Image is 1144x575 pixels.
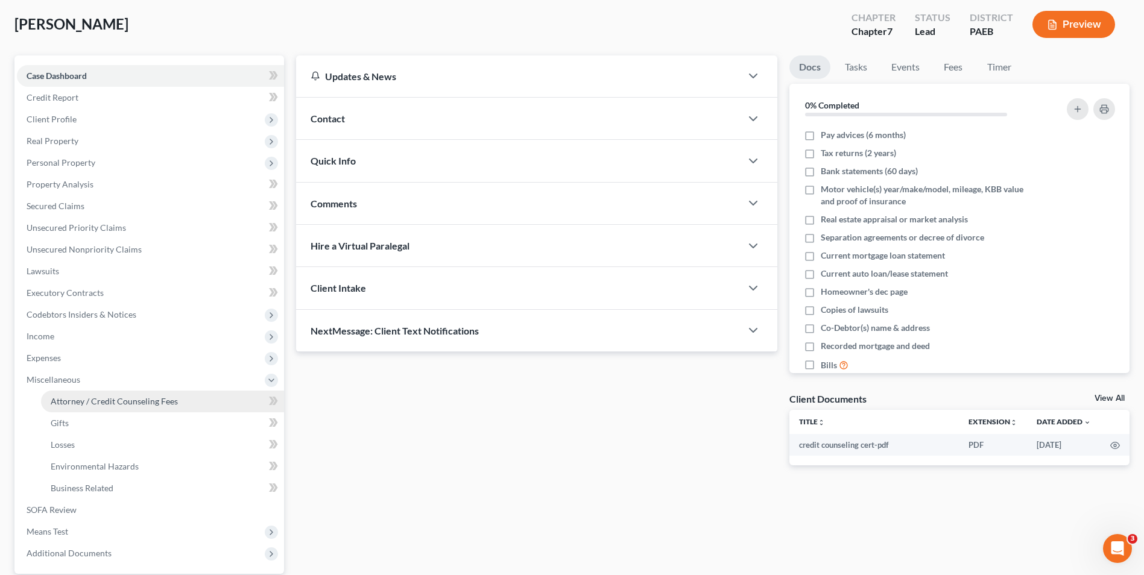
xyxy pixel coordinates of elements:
[17,499,284,521] a: SOFA Review
[51,418,69,428] span: Gifts
[27,222,126,233] span: Unsecured Priority Claims
[959,434,1027,456] td: PDF
[17,65,284,87] a: Case Dashboard
[27,504,77,515] span: SOFA Review
[821,129,906,141] span: Pay advices (6 months)
[1084,419,1091,426] i: expand_more
[805,100,859,110] strong: 0% Completed
[27,309,136,319] span: Codebtors Insiders & Notices
[27,136,78,146] span: Real Property
[311,325,479,336] span: NextMessage: Client Text Notifications
[821,183,1034,207] span: Motor vehicle(s) year/make/model, mileage, KBB value and proof of insurance
[915,11,950,25] div: Status
[41,456,284,477] a: Environmental Hazards
[821,213,968,225] span: Real estate appraisal or market analysis
[852,11,896,25] div: Chapter
[27,353,61,363] span: Expenses
[1027,434,1101,456] td: [DATE]
[821,322,930,334] span: Co-Debtor(s) name & address
[27,526,68,536] span: Means Test
[970,25,1013,39] div: PAEB
[51,461,139,471] span: Environmental Hazards
[27,201,84,211] span: Secured Claims
[799,417,825,426] a: Titleunfold_more
[41,412,284,434] a: Gifts
[41,477,284,499] a: Business Related
[789,434,959,456] td: credit counseling cert-pdf
[311,198,357,209] span: Comments
[821,286,908,298] span: Homeowner's dec page
[14,15,128,33] span: [PERSON_NAME]
[818,419,825,426] i: unfold_more
[27,287,104,298] span: Executory Contracts
[821,340,930,352] span: Recorded mortgage and deed
[51,396,178,406] span: Attorney / Credit Counseling Fees
[17,239,284,260] a: Unsecured Nonpriority Claims
[1032,11,1115,38] button: Preview
[789,55,830,79] a: Docs
[17,174,284,195] a: Property Analysis
[835,55,877,79] a: Tasks
[311,70,727,83] div: Updates & News
[821,231,984,244] span: Separation agreements or decree of divorce
[969,417,1017,426] a: Extensionunfold_more
[934,55,973,79] a: Fees
[311,155,356,166] span: Quick Info
[852,25,896,39] div: Chapter
[311,240,409,251] span: Hire a Virtual Paralegal
[17,217,284,239] a: Unsecured Priority Claims
[27,331,54,341] span: Income
[887,25,893,37] span: 7
[970,11,1013,25] div: District
[27,71,87,81] span: Case Dashboard
[17,282,284,304] a: Executory Contracts
[978,55,1021,79] a: Timer
[27,157,95,168] span: Personal Property
[1037,417,1091,426] a: Date Added expand_more
[1128,534,1137,544] span: 3
[789,392,867,405] div: Client Documents
[17,260,284,282] a: Lawsuits
[41,391,284,412] a: Attorney / Credit Counseling Fees
[27,374,80,385] span: Miscellaneous
[821,165,918,177] span: Bank statements (60 days)
[882,55,929,79] a: Events
[51,439,75,450] span: Losses
[27,266,59,276] span: Lawsuits
[311,113,345,124] span: Contact
[41,434,284,456] a: Losses
[27,244,142,254] span: Unsecured Nonpriority Claims
[27,548,112,558] span: Additional Documents
[821,359,837,371] span: Bills
[821,250,945,262] span: Current mortgage loan statement
[1010,419,1017,426] i: unfold_more
[821,147,896,159] span: Tax returns (2 years)
[27,92,78,102] span: Credit Report
[821,268,948,280] span: Current auto loan/lease statement
[27,179,93,189] span: Property Analysis
[821,304,888,316] span: Copies of lawsuits
[51,483,113,493] span: Business Related
[17,195,284,217] a: Secured Claims
[17,87,284,108] a: Credit Report
[27,114,77,124] span: Client Profile
[915,25,950,39] div: Lead
[1103,534,1132,563] iframe: Intercom live chat
[1095,394,1125,403] a: View All
[311,282,366,294] span: Client Intake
